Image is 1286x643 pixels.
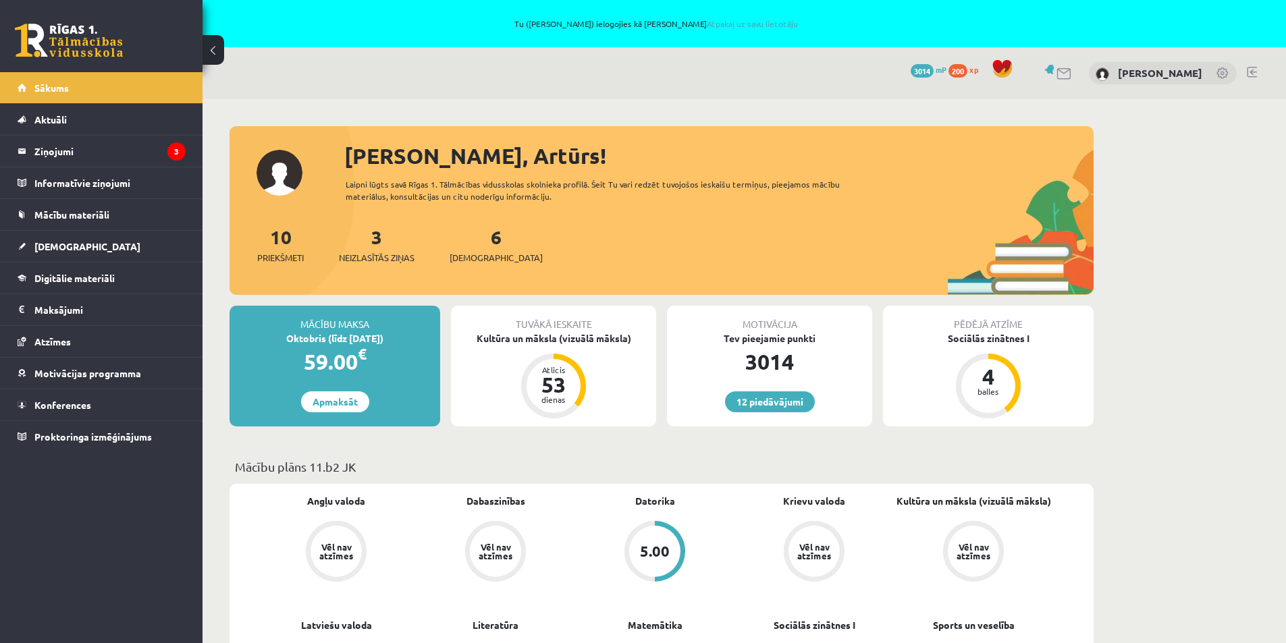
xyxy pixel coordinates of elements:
div: Laipni lūgts savā Rīgas 1. Tālmācības vidusskolas skolnieka profilā. Šeit Tu vari redzēt tuvojošo... [346,178,864,202]
a: 5.00 [575,521,734,584]
div: Motivācija [667,306,872,331]
a: Rīgas 1. Tālmācības vidusskola [15,24,123,57]
a: Latviešu valoda [301,618,372,632]
div: 59.00 [230,345,440,378]
a: Maksājumi [18,294,186,325]
div: Vēl nav atzīmes [317,542,355,560]
a: Sports un veselība [933,618,1015,632]
a: Kultūra un māksla (vizuālā māksla) [896,494,1051,508]
a: Datorika [635,494,675,508]
span: Aktuāli [34,113,67,125]
div: Pēdējā atzīme [883,306,1094,331]
a: Angļu valoda [307,494,365,508]
a: 3Neizlasītās ziņas [339,225,414,264]
a: [DEMOGRAPHIC_DATA] [18,231,186,262]
legend: Ziņojumi [34,136,186,167]
span: Konferences [34,399,91,411]
a: Apmaksāt [301,391,369,412]
a: Kultūra un māksla (vizuālā māksla) Atlicis 53 dienas [451,331,656,420]
a: Motivācijas programma [18,358,186,389]
div: Oktobris (līdz [DATE]) [230,331,440,345]
span: [DEMOGRAPHIC_DATA] [450,251,543,264]
a: 10Priekšmeti [257,225,304,264]
div: 3014 [667,345,872,378]
a: Ziņojumi3 [18,136,186,167]
a: [PERSON_NAME] [1118,66,1202,80]
span: xp [969,64,978,75]
a: Atzīmes [18,326,186,357]
legend: Informatīvie ziņojumi [34,167,186,198]
div: 5.00 [640,544,670,559]
div: [PERSON_NAME], Artūrs! [344,140,1094,172]
div: 4 [968,366,1009,387]
a: Vēl nav atzīmes [894,521,1053,584]
div: dienas [533,395,574,403]
span: Mācību materiāli [34,208,109,221]
div: Vēl nav atzīmes [477,542,514,560]
span: Digitālie materiāli [34,272,115,284]
span: Atzīmes [34,335,71,347]
span: € [358,344,367,364]
span: Tu ([PERSON_NAME]) ielogojies kā [PERSON_NAME] [155,20,1158,28]
a: 12 piedāvājumi [725,391,815,412]
a: Vēl nav atzīmes [257,521,416,584]
a: Proktoringa izmēģinājums [18,421,186,452]
a: Sociālās zinātnes I 4 balles [883,331,1094,420]
span: Proktoringa izmēģinājums [34,430,152,443]
div: Mācību maksa [230,306,440,331]
a: Aktuāli [18,104,186,135]
a: Konferences [18,389,186,420]
p: Mācību plāns 11.b2 JK [235,457,1088,476]
a: 6[DEMOGRAPHIC_DATA] [450,225,543,264]
a: Atpakaļ uz savu lietotāju [707,18,798,29]
div: balles [968,387,1009,395]
a: Literatūra [473,618,518,632]
div: 53 [533,374,574,395]
span: [DEMOGRAPHIC_DATA] [34,240,140,252]
div: Kultūra un māksla (vizuālā māksla) [451,331,656,345]
a: Matemātika [628,618,682,632]
div: Atlicis [533,366,574,374]
a: Krievu valoda [783,494,845,508]
a: Dabaszinības [466,494,525,508]
a: 200 xp [948,64,985,75]
a: Vēl nav atzīmes [734,521,894,584]
a: Digitālie materiāli [18,262,186,293]
span: mP [936,64,946,75]
div: Vēl nav atzīmes [955,542,992,560]
legend: Maksājumi [34,294,186,325]
div: Tev pieejamie punkti [667,331,872,345]
a: Vēl nav atzīmes [416,521,575,584]
div: Vēl nav atzīmes [795,542,833,560]
span: Sākums [34,82,69,94]
span: 200 [948,64,967,78]
a: 3014 mP [911,64,946,75]
a: Informatīvie ziņojumi [18,167,186,198]
a: Sākums [18,72,186,103]
div: Tuvākā ieskaite [451,306,656,331]
a: Mācību materiāli [18,199,186,230]
img: Artūrs Masaļskis [1096,67,1109,81]
span: Neizlasītās ziņas [339,251,414,264]
span: Motivācijas programma [34,367,141,379]
a: Sociālās zinātnes I [774,618,855,632]
i: 3 [167,142,186,161]
span: Priekšmeti [257,251,304,264]
span: 3014 [911,64,934,78]
div: Sociālās zinātnes I [883,331,1094,345]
